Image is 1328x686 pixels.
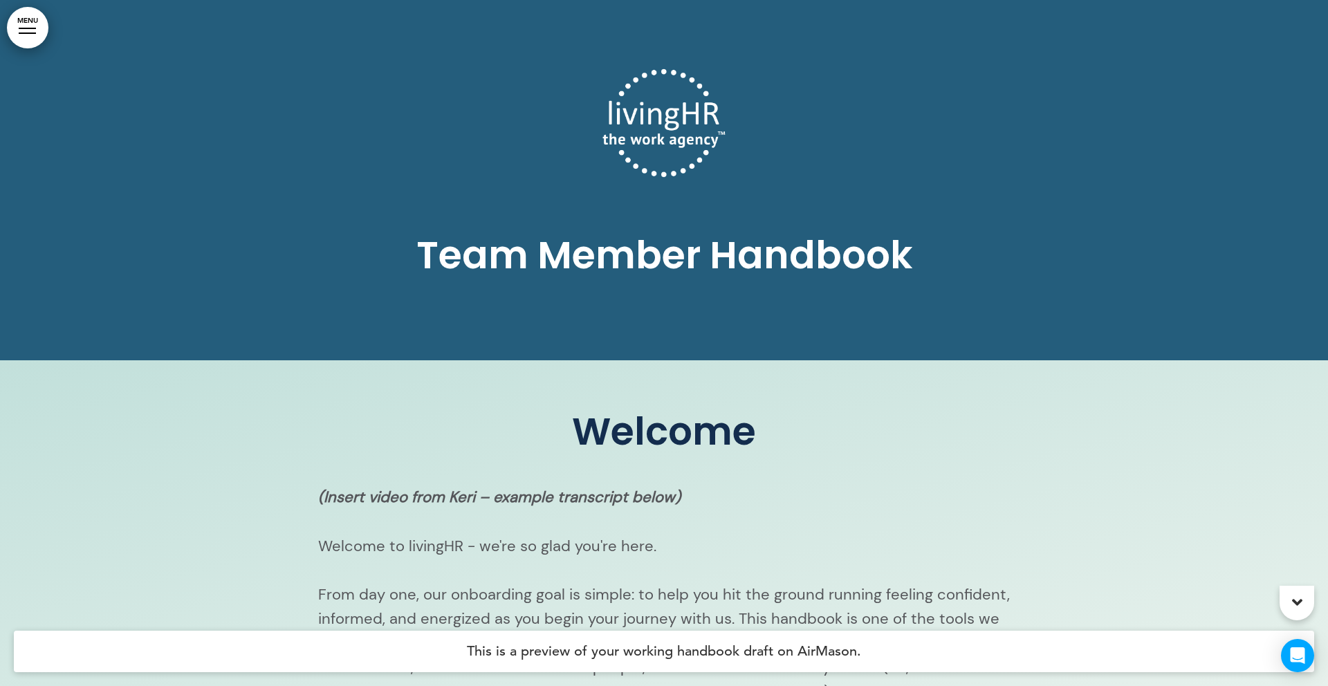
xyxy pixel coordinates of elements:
div: Open Intercom Messenger [1281,639,1314,672]
span: Team Member Handbook [416,228,912,281]
p: Welcome to livingHR - we're so glad you're here. [318,534,1010,558]
a: MENU [7,7,48,48]
strong: (Insert video from Keri – example transcript below) [318,487,681,507]
h4: This is a preview of your working handbook draft on AirMason. [14,631,1314,672]
h1: Welcome [318,412,1010,450]
img: 1758306311870-wa.png [590,52,738,194]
